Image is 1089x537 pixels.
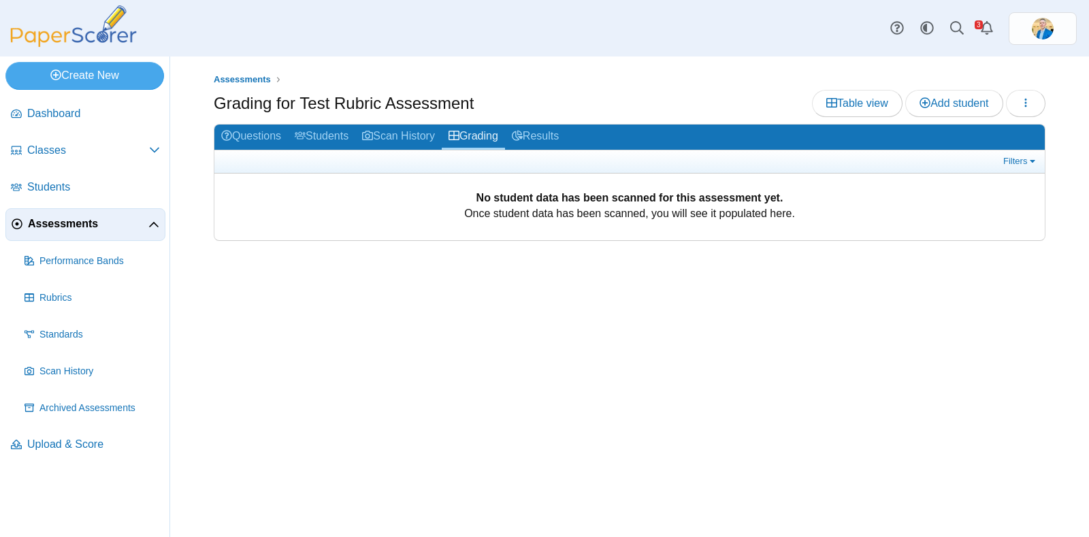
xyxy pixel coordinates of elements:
a: Archived Assessments [19,392,165,425]
span: Rubrics [39,291,160,305]
img: PaperScorer [5,5,142,47]
a: Classes [5,135,165,167]
a: Assessments [5,208,165,241]
a: Add student [905,90,1003,117]
a: Dashboard [5,98,165,131]
a: Performance Bands [19,245,165,278]
a: Create New [5,62,164,89]
a: ps.jrF02AmRZeRNgPWo [1009,12,1077,45]
span: Travis McFarland [1032,18,1054,39]
span: Add student [920,97,988,109]
span: Scan History [39,365,160,378]
a: Students [5,172,165,204]
h1: Grading for Test Rubric Assessment [214,92,474,115]
div: Once student data has been scanned, you will see it populated here. [221,178,1038,237]
img: ps.jrF02AmRZeRNgPWo [1032,18,1054,39]
span: Students [27,180,160,195]
a: Table view [812,90,903,117]
span: Performance Bands [39,255,160,268]
a: Results [505,125,566,150]
a: Assessments [210,71,274,88]
a: Scan History [355,125,442,150]
span: Dashboard [27,106,160,121]
span: Table view [826,97,888,109]
span: Assessments [214,74,271,84]
a: Upload & Score [5,429,165,461]
a: Filters [1000,154,1041,168]
span: Classes [27,143,149,158]
a: Students [288,125,355,150]
span: Upload & Score [27,437,160,452]
span: Standards [39,328,160,342]
a: Grading [442,125,505,150]
a: Scan History [19,355,165,388]
a: Rubrics [19,282,165,314]
a: Standards [19,319,165,351]
span: Assessments [28,216,148,231]
a: PaperScorer [5,37,142,49]
a: Alerts [972,14,1002,44]
a: Questions [214,125,288,150]
span: Archived Assessments [39,402,160,415]
b: No student data has been scanned for this assessment yet. [476,192,783,204]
